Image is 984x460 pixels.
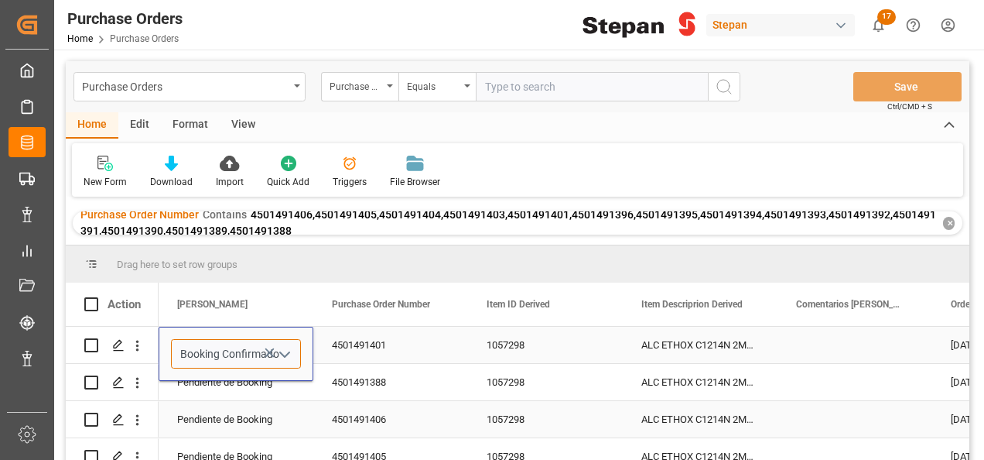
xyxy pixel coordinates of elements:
span: Contains [203,208,247,221]
div: ALC ETHOX C1214N 2MX PF276 BULK [623,364,777,400]
div: Purchase Order Number [330,76,382,94]
div: File Browser [390,175,440,189]
div: 4501491406 [313,401,468,438]
div: ALC ETHOX C1214N 2MX PF276 BULK [623,401,777,438]
div: Press SPACE to select this row. [66,327,159,364]
div: Home [66,112,118,139]
div: Purchase Orders [67,7,183,30]
div: Action [108,297,141,311]
div: ✕ [943,217,955,230]
span: Item ID Derived [487,299,550,310]
div: 1057298 [468,327,623,363]
button: open menu [73,72,306,101]
div: 1057298 [468,401,623,438]
input: Type to search/select [171,339,301,369]
span: 17 [877,9,896,25]
img: Stepan_Company_logo.svg.png_1713531530.png [583,12,695,39]
div: Pendiente de Booking [177,365,295,400]
div: New Form [84,175,127,189]
div: Quick Add [267,175,309,189]
div: Stepan [706,14,855,36]
button: Help Center [896,8,931,43]
span: Purchase Order Number [332,299,430,310]
div: 4501491388 [313,364,468,400]
button: show 17 new notifications [861,8,896,43]
div: View [220,112,267,139]
div: Download [150,175,193,189]
div: Press SPACE to select this row. [66,401,159,438]
span: Ctrl/CMD + S [887,101,932,112]
div: 1057298 [468,364,623,400]
div: Format [161,112,220,139]
div: Pendiente de Booking [177,402,295,438]
span: Comentarios [PERSON_NAME] [796,299,900,310]
div: 4501491401 [313,327,468,363]
div: ALC ETHOX C1214N 2MX PF276 BULK [623,327,777,363]
button: open menu [398,72,476,101]
div: Import [216,175,244,189]
div: Edit [118,112,161,139]
div: Purchase Orders [82,76,289,95]
span: Drag here to set row groups [117,259,237,270]
div: Press SPACE to select this row. [66,364,159,401]
span: Purchase Order Number [80,208,199,221]
div: Equals [407,76,460,94]
button: search button [708,72,740,101]
span: Item Descriprion Derived [641,299,743,310]
button: Stepan [706,10,861,39]
span: [PERSON_NAME] [177,299,248,310]
div: Triggers [333,175,367,189]
button: open menu [321,72,398,101]
button: Save [853,72,962,101]
input: Type to search [476,72,708,101]
button: open menu [272,342,296,366]
a: Home [67,33,93,44]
